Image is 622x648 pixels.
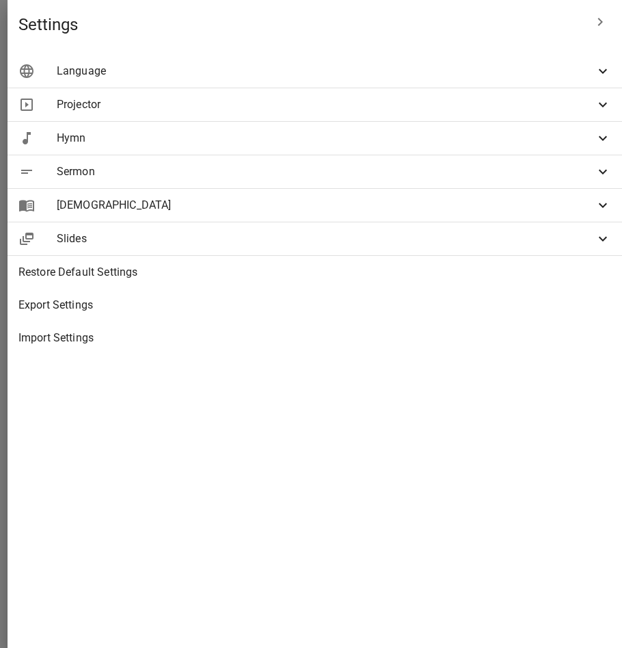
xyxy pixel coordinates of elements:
li: 122 [55,144,84,165]
span: Settings [18,14,584,36]
div: RE Assembly [46,178,97,188]
span: Export Settings [18,297,611,313]
span: [DEMOGRAPHIC_DATA] [57,197,595,213]
div: Export Settings [8,289,622,322]
span: Import Settings [18,330,611,346]
div: Projector [8,88,622,121]
span: Language [57,63,595,79]
div: Restore Default Settings [8,256,622,289]
div: Language [8,55,622,88]
div: Import Settings [8,322,622,354]
span: Restore Default Settings [18,264,611,281]
div: Hymn [8,122,622,155]
div: Slides [8,222,622,255]
p: Hymns 詩 [50,129,94,141]
span: Sermon [57,164,595,180]
div: Sermon [8,155,622,188]
span: Projector [57,96,595,113]
span: Slides [57,231,595,247]
div: [DEMOGRAPHIC_DATA] [8,189,622,222]
span: Hymn [57,130,595,146]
